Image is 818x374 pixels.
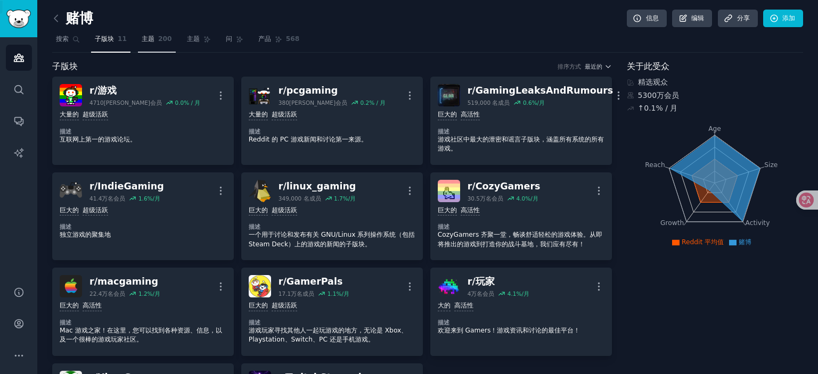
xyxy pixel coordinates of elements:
[558,63,581,70] font: 排序方式
[334,195,343,202] font: 1.7
[286,35,300,43] font: 568
[646,14,659,22] font: 信息
[638,78,668,86] font: 精选观众
[60,231,111,238] font: 独立游戏的聚集地
[336,99,347,106] font: 会员
[97,181,164,192] font: IndieGaming
[60,319,72,326] font: 描述
[83,206,108,214] font: 超级活跃
[302,290,314,297] font: 成员
[6,10,31,28] img: GummySearch 徽标
[309,195,321,202] font: 成员
[438,111,457,118] font: 巨大的
[249,84,271,106] img: 电脑游戏
[241,77,423,165] a: 电脑游戏r/pcgaming380[PERSON_NAME]会员0.2% / 月大量的超级活跃描述Reddit 的 PC 游戏新闻和讨论第一来源。
[745,219,770,227] tspan: Activity
[279,290,302,297] font: 17.1万名
[249,111,268,118] font: 大量的
[89,290,113,297] font: 22.4万名
[682,238,724,246] font: Reddit 平均值
[249,180,271,202] img: Linux游戏
[438,319,450,326] font: 描述
[498,99,510,106] font: 成员
[737,14,750,22] font: 分享
[468,276,476,287] font: r/
[454,302,473,309] font: 高活性
[718,10,758,28] a: 分享
[279,85,287,96] font: r/
[113,290,125,297] font: 会员
[226,35,232,43] font: 问
[142,35,154,43] font: 主题
[138,195,148,202] font: 1.6
[249,136,367,143] font: Reddit 的 PC 游戏新闻和讨论第一来源。
[430,172,612,261] a: CozyGamersr/CozyGamers30.5万名会员4.0%/月巨大的高活性描述CozyGamers 齐聚一堂，畅谈舒适轻松的游戏体验。从即将推出的游戏到打造你的战斗基地，我们应有尽有！
[438,302,451,309] font: 大的
[438,223,450,230] font: 描述
[438,84,460,106] img: 游戏泄密和谣言
[255,31,304,53] a: 产品568
[585,63,612,70] button: 最近的
[60,275,82,297] img: 麦金塔游戏
[468,99,498,106] font: 519,000 名
[272,206,297,214] font: 超级活跃
[627,61,669,71] font: 关于此受众
[60,111,79,118] font: 大量的
[328,290,337,297] font: 1.1
[369,99,386,106] font: % / 月
[476,276,495,287] font: 玩家
[249,275,271,297] img: 玩家伙伴
[138,290,148,297] font: 1.2
[249,319,261,326] font: 描述
[60,223,72,230] font: 描述
[438,206,457,214] font: 巨大的
[222,31,247,53] a: 问
[287,276,343,287] font: GamerPals
[60,128,72,135] font: 描述
[60,180,82,202] img: 独立游戏
[83,302,102,309] font: 高活性
[241,172,423,261] a: Linux游戏r/linux_gaming349,000 名成员1.7%/月巨大的超级活跃描述一个用于讨论和发布有关 GNU/Linux 系列操作系统（包括 Steam Deck）上的游戏的新闻...
[430,268,612,356] a: 游戏玩家r/玩家4万名会员4.1%/月大的高活性描述欢迎来到 Gamers！游戏资讯和讨论的最佳平台！
[764,161,778,168] tspan: Size
[249,327,407,344] font: 游戏玩家寻找其他人一起玩游戏的地方，无论是 Xbox、Playstation、Switch、PC 还是手机游戏。
[525,195,538,202] font: %/月
[148,195,161,202] font: %/月
[287,181,356,192] font: linux_gaming
[468,195,492,202] font: 30.5万名
[89,195,113,202] font: 41.4万名
[60,327,222,344] font: Mac 游戏之家！在这里，您可以找到各种资源、信息，以及一个很棒的游戏玩家社区。
[438,180,460,202] img: CozyGamers
[627,10,667,28] a: 信息
[287,85,338,96] font: pcgaming
[279,276,287,287] font: r/
[517,195,526,202] font: 4.0
[60,136,136,143] font: 互联网上第一的游戏论坛。
[476,181,541,192] font: CozyGamers
[468,85,476,96] font: r/
[184,99,200,106] font: % / 月
[279,99,336,106] font: 380[PERSON_NAME]
[249,223,261,230] font: 描述
[739,238,751,246] font: 赌博
[279,181,287,192] font: r/
[461,206,480,214] font: 高活性
[97,276,158,287] font: macgaming
[60,302,79,309] font: 巨大的
[492,195,503,202] font: 会员
[361,99,370,106] font: 0.2
[272,111,297,118] font: 超级活跃
[438,231,603,248] font: CozyGamers 齐聚一堂，畅谈舒适轻松的游戏体验。从即将推出的游戏到打造你的战斗基地，我们应有尽有！
[763,10,803,28] a: 添加
[89,99,150,106] font: 4710[PERSON_NAME]
[249,128,261,135] font: 描述
[508,290,517,297] font: 4.1
[336,290,349,297] font: %/月
[52,77,234,165] a: 赌博r/游戏4710[PERSON_NAME]会员0.0% / 月大量的超级活跃描述互联网上第一的游戏论坛。
[476,85,613,96] font: GamingLeaksAndRumours
[468,181,476,192] font: r/
[523,99,532,106] font: 0.6
[183,31,215,53] a: 主题
[148,290,161,297] font: %/月
[118,35,127,43] font: 11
